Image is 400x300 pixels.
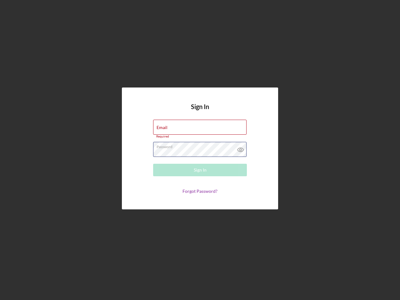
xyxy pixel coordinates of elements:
button: Sign In [153,164,247,176]
div: Sign In [194,164,207,176]
h4: Sign In [191,103,209,120]
div: Required [153,135,247,138]
label: Password [157,142,247,149]
label: Email [157,125,167,130]
a: Forgot Password? [182,188,217,194]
